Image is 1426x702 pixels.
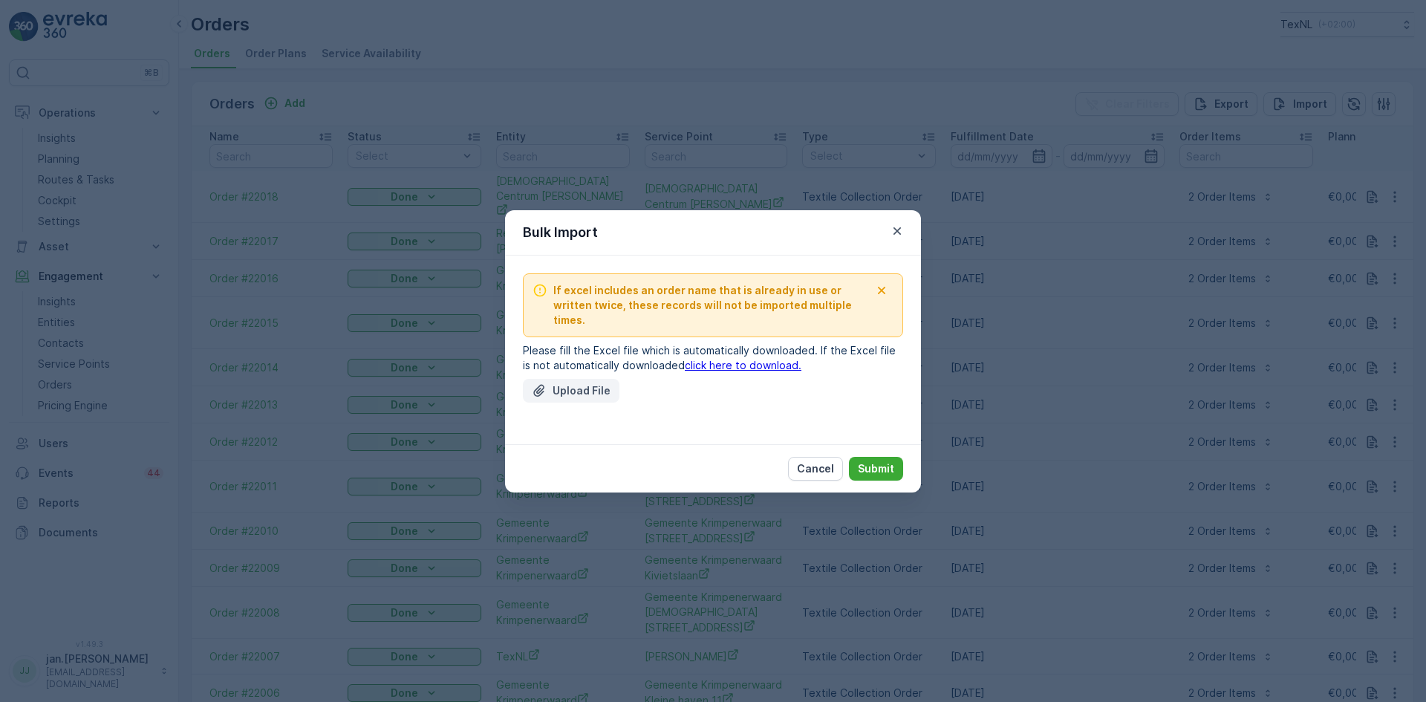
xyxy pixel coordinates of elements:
[523,379,619,403] button: Upload File
[553,283,870,328] span: If excel includes an order name that is already in use or written twice, these records will not b...
[788,457,843,481] button: Cancel
[797,461,834,476] p: Cancel
[523,343,903,373] p: Please fill the Excel file which is automatically downloaded. If the Excel file is not automatica...
[849,457,903,481] button: Submit
[553,383,611,398] p: Upload File
[858,461,894,476] p: Submit
[523,222,598,243] p: Bulk Import
[685,359,801,371] a: click here to download.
